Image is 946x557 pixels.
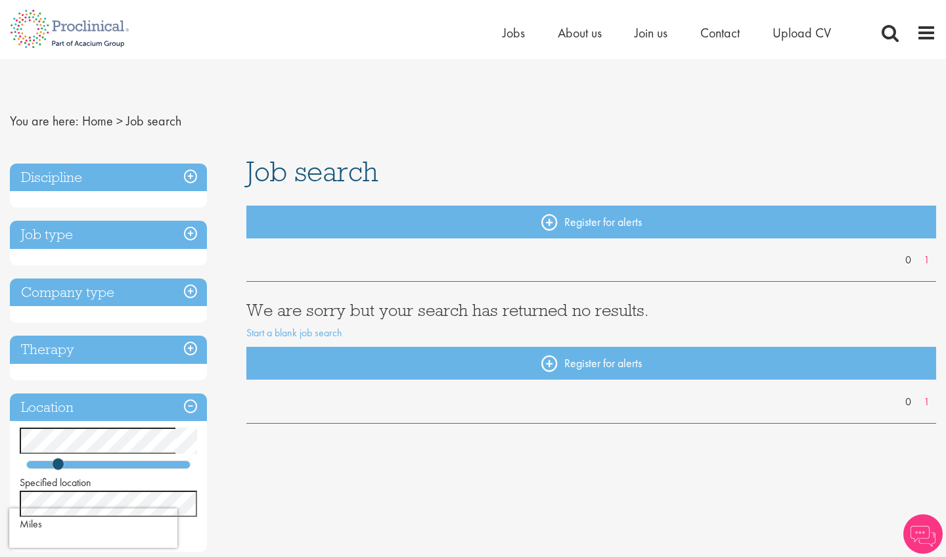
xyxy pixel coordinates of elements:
h3: We are sorry but your search has returned no results. [246,301,936,319]
a: 0 [899,395,918,410]
a: About us [558,24,602,41]
span: Job search [246,154,378,189]
a: Contact [700,24,740,41]
a: Join us [635,24,667,41]
a: Upload CV [773,24,831,41]
a: Start a blank job search [246,326,342,340]
h3: Discipline [10,164,207,192]
a: 0 [899,253,918,268]
span: Job search [126,112,181,129]
span: Specified location [20,476,91,489]
a: Register for alerts [246,347,936,380]
a: Jobs [503,24,525,41]
img: Chatbot [903,514,943,554]
iframe: reCAPTCHA [9,508,177,548]
a: Register for alerts [246,206,936,238]
a: breadcrumb link [82,112,113,129]
a: 1 [917,253,936,268]
span: > [116,112,123,129]
span: You are here: [10,112,79,129]
a: 1 [917,395,936,410]
h3: Therapy [10,336,207,364]
h3: Company type [10,278,207,307]
h3: Location [10,393,207,422]
h3: Job type [10,221,207,249]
